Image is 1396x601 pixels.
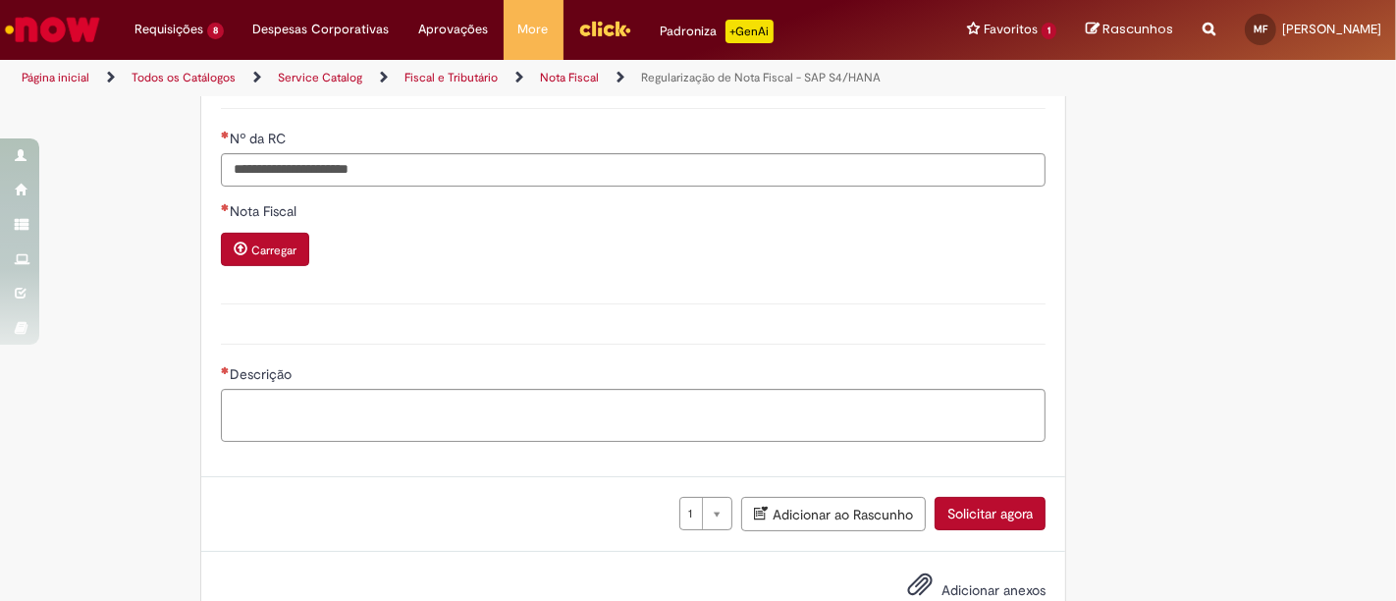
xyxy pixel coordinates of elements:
[22,70,89,85] a: Página inicial
[221,131,230,138] span: Necessários
[221,389,1046,441] textarea: Descrição
[253,20,390,39] span: Despesas Corporativas
[230,365,295,383] span: Descrição
[404,70,498,85] a: Fiscal e Tributário
[2,10,103,49] img: ServiceNow
[207,23,224,39] span: 8
[134,20,203,39] span: Requisições
[725,20,774,43] p: +GenAi
[1086,21,1173,39] a: Rascunhos
[679,497,732,530] a: 1
[941,581,1046,599] span: Adicionar anexos
[741,497,926,531] button: Adicionar ao Rascunho
[578,14,631,43] img: click_logo_yellow_360x200.png
[230,130,290,147] span: Nº da RC
[221,366,230,374] span: Necessários
[1102,20,1173,38] span: Rascunhos
[540,70,599,85] a: Nota Fiscal
[984,20,1038,39] span: Favoritos
[641,70,881,85] a: Regularização de Nota Fiscal - SAP S4/HANA
[1254,23,1267,35] span: MF
[221,233,309,266] button: Carregar anexo de Nota Fiscal Required
[419,20,489,39] span: Aprovações
[221,153,1046,187] input: Nº da RC
[230,202,300,220] span: Nota Fiscal
[518,20,549,39] span: More
[278,70,362,85] a: Service Catalog
[1282,21,1381,37] span: [PERSON_NAME]
[688,498,692,529] span: 1
[1042,23,1056,39] span: 1
[661,20,774,43] div: Padroniza
[935,497,1046,530] button: Solicitar agora
[221,203,230,211] span: Necessários
[15,60,916,96] ul: Trilhas de página
[251,243,296,258] small: Carregar
[132,70,236,85] a: Todos os Catálogos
